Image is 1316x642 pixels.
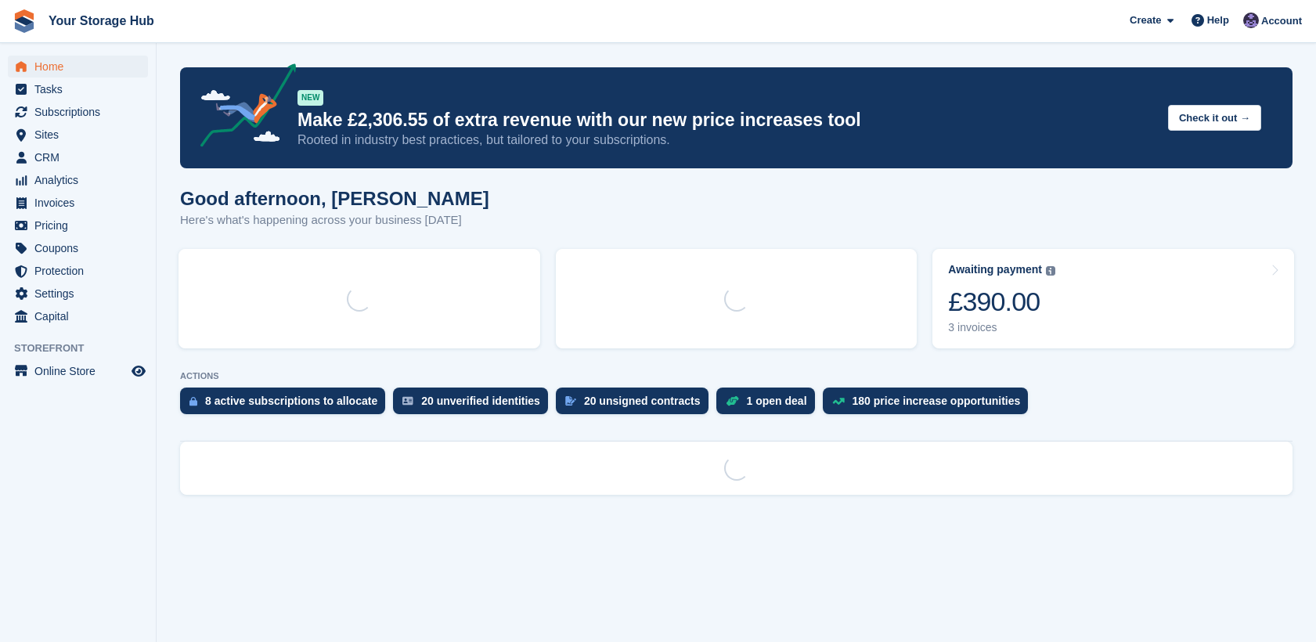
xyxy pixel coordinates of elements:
[297,132,1156,149] p: Rooted in industry best practices, but tailored to your subscriptions.
[180,211,489,229] p: Here's what's happening across your business [DATE]
[14,341,156,356] span: Storefront
[34,146,128,168] span: CRM
[34,169,128,191] span: Analytics
[8,260,148,282] a: menu
[747,395,807,407] div: 1 open deal
[8,305,148,327] a: menu
[948,321,1055,334] div: 3 invoices
[34,192,128,214] span: Invoices
[853,395,1021,407] div: 180 price increase opportunities
[8,101,148,123] a: menu
[565,396,576,406] img: contract_signature_icon-13c848040528278c33f63329250d36e43548de30e8caae1d1a13099fd9432cc5.svg
[34,237,128,259] span: Coupons
[180,188,489,209] h1: Good afternoon, [PERSON_NAME]
[1168,105,1261,131] button: Check it out →
[205,395,377,407] div: 8 active subscriptions to allocate
[1046,266,1055,276] img: icon-info-grey-7440780725fd019a000dd9b08b2336e03edf1995a4989e88bcd33f0948082b44.svg
[8,78,148,100] a: menu
[180,371,1293,381] p: ACTIONS
[34,56,128,78] span: Home
[948,263,1042,276] div: Awaiting payment
[556,388,716,422] a: 20 unsigned contracts
[726,395,739,406] img: deal-1b604bf984904fb50ccaf53a9ad4b4a5d6e5aea283cecdc64d6e3604feb123c2.svg
[1243,13,1259,28] img: Liam Beddard
[129,362,148,381] a: Preview store
[8,283,148,305] a: menu
[716,388,823,422] a: 1 open deal
[297,90,323,106] div: NEW
[584,395,701,407] div: 20 unsigned contracts
[34,78,128,100] span: Tasks
[8,360,148,382] a: menu
[402,396,413,406] img: verify_identity-adf6edd0f0f0b5bbfe63781bf79b02c33cf7c696d77639b501bdc392416b5a36.svg
[180,388,393,422] a: 8 active subscriptions to allocate
[34,215,128,236] span: Pricing
[1130,13,1161,28] span: Create
[421,395,540,407] div: 20 unverified identities
[34,260,128,282] span: Protection
[8,56,148,78] a: menu
[932,249,1294,348] a: Awaiting payment £390.00 3 invoices
[832,398,845,405] img: price_increase_opportunities-93ffe204e8149a01c8c9dc8f82e8f89637d9d84a8eef4429ea346261dce0b2c0.svg
[8,169,148,191] a: menu
[297,109,1156,132] p: Make £2,306.55 of extra revenue with our new price increases tool
[8,237,148,259] a: menu
[948,286,1055,318] div: £390.00
[34,305,128,327] span: Capital
[34,124,128,146] span: Sites
[42,8,160,34] a: Your Storage Hub
[823,388,1037,422] a: 180 price increase opportunities
[34,101,128,123] span: Subscriptions
[8,192,148,214] a: menu
[187,63,297,153] img: price-adjustments-announcement-icon-8257ccfd72463d97f412b2fc003d46551f7dbcb40ab6d574587a9cd5c0d94...
[393,388,556,422] a: 20 unverified identities
[8,215,148,236] a: menu
[34,360,128,382] span: Online Store
[189,396,197,406] img: active_subscription_to_allocate_icon-d502201f5373d7db506a760aba3b589e785aa758c864c3986d89f69b8ff3...
[8,146,148,168] a: menu
[1261,13,1302,29] span: Account
[13,9,36,33] img: stora-icon-8386f47178a22dfd0bd8f6a31ec36ba5ce8667c1dd55bd0f319d3a0aa187defe.svg
[34,283,128,305] span: Settings
[1207,13,1229,28] span: Help
[8,124,148,146] a: menu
